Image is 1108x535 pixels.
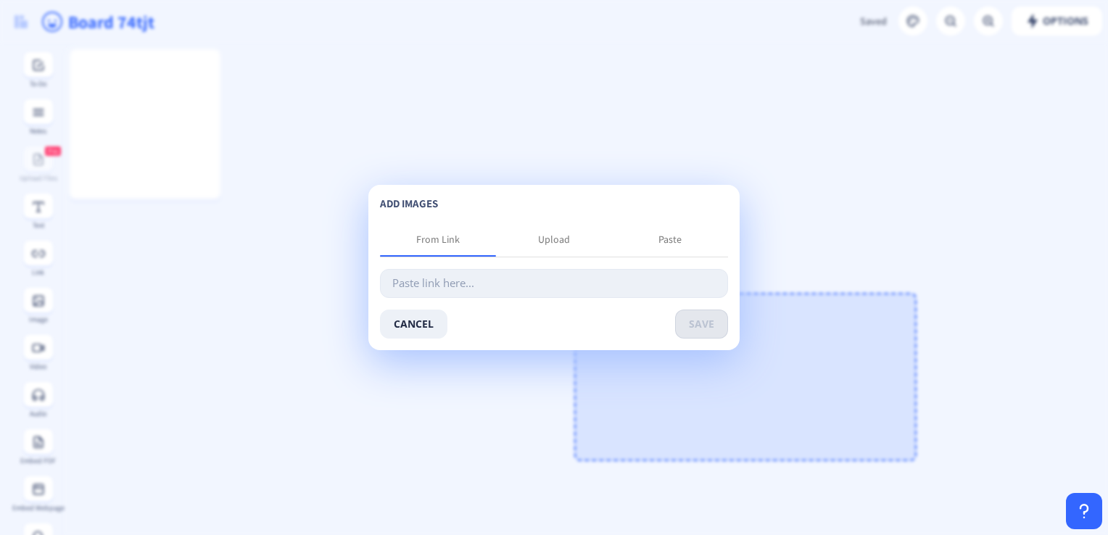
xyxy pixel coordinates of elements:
button: save [675,310,728,339]
p: add images [380,196,728,211]
div: Upload [538,232,570,246]
input: Paste link here... [380,269,728,298]
div: Paste [658,232,682,246]
div: From Link [416,232,460,246]
button: cancel [380,310,447,339]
